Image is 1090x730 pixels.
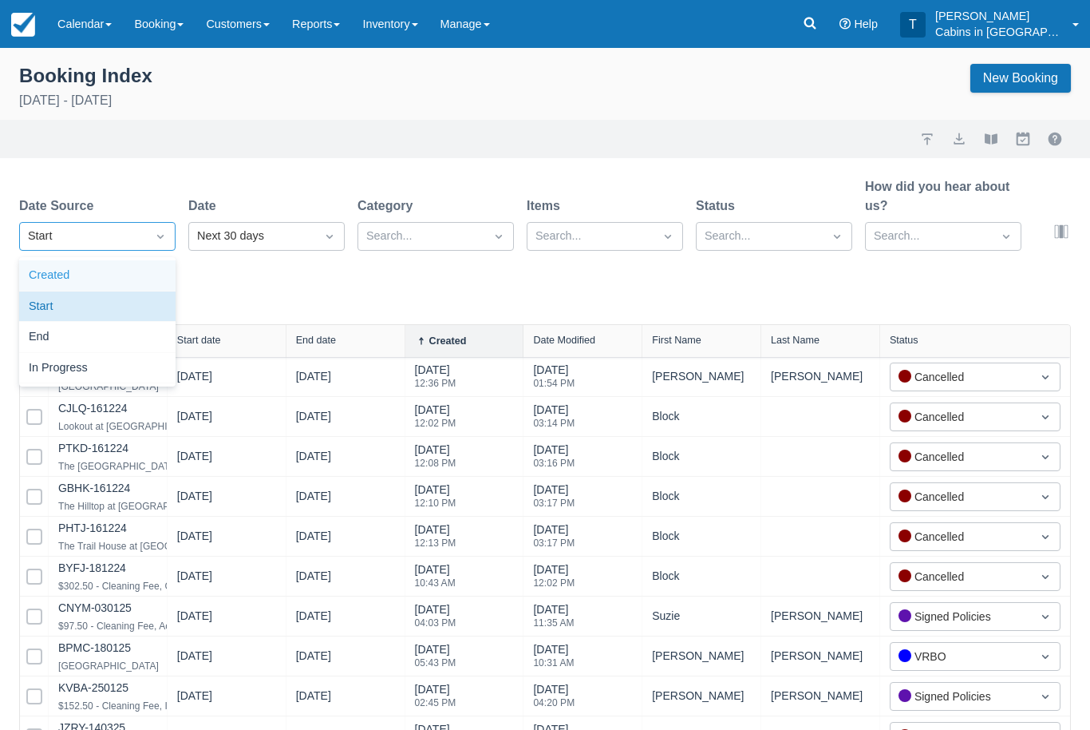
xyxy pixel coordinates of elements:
[415,402,456,438] div: [DATE]
[152,228,168,244] span: Dropdown icon
[415,681,456,717] div: [DATE]
[898,688,1023,705] div: Signed Policies
[652,646,751,666] div: [PERSON_NAME]
[854,18,878,30] span: Help
[970,64,1071,93] a: New Booking
[296,528,331,551] div: [DATE]
[177,488,212,511] div: [DATE]
[696,196,741,216] label: Status
[58,522,127,534] a: PHTJ-161224
[950,129,969,149] button: export
[415,379,456,388] div: 12:36 PM
[533,578,575,588] div: 12:02 PM
[900,12,926,38] div: T
[898,448,1023,466] div: Cancelled
[415,498,456,508] div: 12:10 PM
[177,648,212,671] div: [DATE]
[177,335,221,346] div: Start date
[58,417,207,436] div: Lookout at [GEOGRAPHIC_DATA]
[533,658,574,668] div: 10:31 AM
[177,408,212,431] div: [DATE]
[58,457,292,476] div: The [GEOGRAPHIC_DATA] at [GEOGRAPHIC_DATA]
[652,526,751,546] div: Block
[533,618,574,628] div: 11:35 AM
[58,641,131,654] a: BPMC-180125
[177,568,212,591] div: [DATE]
[296,408,331,431] div: [DATE]
[58,497,219,516] div: The Hilltop at [GEOGRAPHIC_DATA]
[58,657,159,676] div: [GEOGRAPHIC_DATA]
[296,608,331,631] div: [DATE]
[357,196,419,216] label: Category
[652,446,751,466] div: Block
[491,228,507,244] span: Dropdown icon
[935,8,1063,24] p: [PERSON_NAME]
[533,538,575,548] div: 03:17 PM
[177,448,212,471] div: [DATE]
[533,442,575,478] div: [DATE]
[415,442,456,478] div: [DATE]
[998,228,1014,244] span: Dropdown icon
[58,402,127,415] a: CJLQ-161224
[415,601,456,637] div: [DATE]
[1037,489,1053,505] span: Dropdown icon
[1037,688,1053,704] span: Dropdown icon
[58,681,128,694] a: KVBA-250125
[19,322,176,353] div: End
[533,498,575,508] div: 03:17 PM
[415,458,456,468] div: 12:08 PM
[19,292,176,323] div: Start
[533,561,575,597] div: [DATE]
[771,606,870,626] div: [PERSON_NAME]
[652,606,751,626] div: Suzie
[652,566,751,586] div: Block
[296,368,331,391] div: [DATE]
[839,18,851,30] i: Help
[415,482,456,518] div: [DATE]
[58,601,132,614] a: CNYM-030125
[177,368,212,391] div: [DATE]
[1037,409,1053,425] span: Dropdown icon
[296,335,336,346] div: End date
[296,688,331,711] div: [DATE]
[771,646,870,666] div: [PERSON_NAME]
[771,686,870,706] div: [PERSON_NAME]
[415,618,456,628] div: 04:03 PM
[533,601,574,637] div: [DATE]
[58,577,333,596] div: $302.50 - Cleaning Fee, Grits and Gravy, Incidental Service Fee
[177,688,212,711] div: [DATE]
[11,13,35,37] img: checkfront-main-nav-mini-logo.png
[58,617,365,636] div: $97.50 - Cleaning Fee, Ace in the Hole, Incidental Service Fee, Pet Fee
[652,335,701,346] div: First Name
[415,578,456,588] div: 10:43 AM
[1037,569,1053,585] span: Dropdown icon
[177,528,212,551] div: [DATE]
[652,486,751,506] div: Block
[322,228,338,244] span: Dropdown icon
[19,64,152,88] div: Booking Index
[533,482,575,518] div: [DATE]
[533,335,595,346] div: Date Modified
[918,129,937,149] a: import
[296,568,331,591] div: [DATE]
[898,568,1023,585] div: Cancelled
[58,537,240,556] div: The Trail House at [GEOGRAPHIC_DATA]
[415,419,456,428] div: 12:02 PM
[527,196,567,216] label: Items
[771,367,870,387] div: [PERSON_NAME]
[415,641,456,677] div: [DATE]
[296,648,331,671] div: [DATE]
[533,458,575,468] div: 03:16 PM
[415,658,456,668] div: 05:43 PM
[533,681,575,717] div: [DATE]
[28,228,138,245] div: Start
[660,228,676,244] span: Dropdown icon
[58,561,126,574] a: BYFJ-181224
[1037,449,1053,465] span: Dropdown icon
[898,648,1023,665] div: VRBO
[652,367,751,387] div: [PERSON_NAME]
[1037,649,1053,665] span: Dropdown icon
[188,196,223,216] label: Date
[533,379,575,388] div: 01:54 PM
[415,698,456,708] div: 02:45 PM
